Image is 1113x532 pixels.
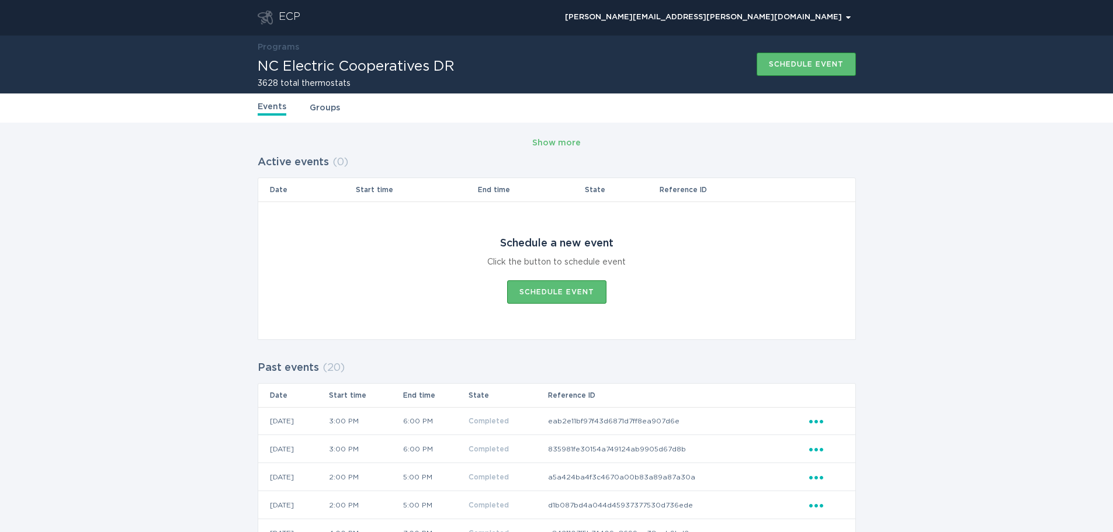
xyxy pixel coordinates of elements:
span: Completed [469,502,509,509]
tr: 4de0c5ab3ae4430c9ef8720f9485439f [258,463,855,491]
td: 2:00 PM [328,491,403,519]
a: Groups [310,102,340,114]
h1: NC Electric Cooperatives DR [258,60,455,74]
td: d1b087bd4a044d45937377530d736ede [547,491,808,519]
div: Popover menu [809,471,844,484]
div: Click the button to schedule event [487,256,626,269]
div: Popover menu [809,499,844,512]
button: Show more [532,134,581,152]
h2: Active events [258,152,329,173]
div: Schedule event [769,61,844,68]
tr: f8c0f99ecd5a4f1f9bf362dc1c24fe2a [258,407,855,435]
td: 3:00 PM [328,435,403,463]
th: End time [477,178,584,201]
td: [DATE] [258,435,329,463]
div: Popover menu [560,9,856,26]
button: Go to dashboard [258,11,273,25]
div: Popover menu [809,443,844,455]
tr: Table Headers [258,178,855,201]
th: State [584,178,659,201]
div: ECP [279,11,300,25]
th: Start time [328,384,403,407]
th: Reference ID [659,178,809,201]
td: 2:00 PM [328,463,403,491]
div: Schedule a new event [500,237,613,250]
a: Programs [258,43,299,51]
td: 6:00 PM [403,435,468,463]
button: Schedule event [507,280,606,304]
td: [DATE] [258,463,329,491]
td: 3:00 PM [328,407,403,435]
td: [DATE] [258,491,329,519]
td: eab2e11bf97f43d6871d7ff8ea907d6e [547,407,808,435]
th: Reference ID [547,384,808,407]
th: Start time [355,178,477,201]
button: Open user account details [560,9,856,26]
th: End time [403,384,468,407]
th: Date [258,384,329,407]
td: 5:00 PM [403,463,468,491]
a: Events [258,100,286,116]
td: 6:00 PM [403,407,468,435]
div: Schedule event [519,288,594,295]
h2: 3628 total thermostats [258,79,455,88]
span: Completed [469,474,509,481]
span: ( 20 ) [323,363,345,373]
td: 835981fe30154a749124ab9905d67d8b [547,435,808,463]
td: [DATE] [258,407,329,435]
div: [PERSON_NAME][EMAIL_ADDRESS][PERSON_NAME][DOMAIN_NAME] [565,14,851,21]
button: Schedule event [757,53,856,76]
h2: Past events [258,357,319,378]
span: ( 0 ) [332,157,348,168]
tr: Table Headers [258,384,855,407]
div: Show more [532,137,581,149]
th: Date [258,178,356,201]
span: Completed [469,418,509,425]
td: a5a424ba4f3c4670a00b83a89a87a30a [547,463,808,491]
tr: 470ff71f173c46c9b2be3a3e53e195f6 [258,435,855,463]
tr: aea59643458d49b9b368ff9fc086712f [258,491,855,519]
span: Completed [469,446,509,453]
th: State [468,384,547,407]
div: Popover menu [809,415,844,427]
td: 5:00 PM [403,491,468,519]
